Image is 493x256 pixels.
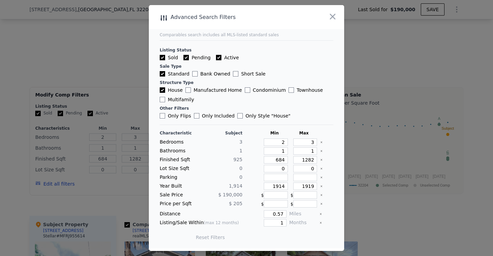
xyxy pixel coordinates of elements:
label: House [160,87,183,93]
label: Active [216,54,239,61]
div: Months [289,219,317,227]
span: (max 12 months) [204,220,239,225]
div: $ [261,200,288,208]
input: Sold [160,55,165,60]
label: Only Included [194,112,235,119]
div: Listing Status [160,47,333,53]
div: Min [261,130,288,136]
span: 1 [239,148,242,153]
label: Only Style " House " [237,112,291,119]
div: Miles [289,210,317,218]
button: Clear [320,158,323,161]
div: Bathrooms [160,147,200,155]
span: $ 205 [229,201,242,206]
button: Clear [319,221,322,224]
button: Clear [320,141,323,144]
label: Only Flips [160,112,191,119]
div: Bedrooms [160,138,200,146]
div: Price per Sqft [160,200,200,208]
label: Multifamily [160,96,194,103]
div: Distance [160,210,242,218]
button: Clear [320,194,323,196]
div: Comparables search includes all MLS-listed standard sales [160,32,333,38]
label: Townhouse [289,87,323,93]
div: Parking [160,174,200,181]
button: Reset [196,234,225,241]
span: 0 [239,174,242,180]
span: $ 190,000 [218,192,242,197]
button: Clear [320,176,323,179]
div: Listing/Sale Within [160,219,242,227]
div: Structure Type [160,80,333,85]
span: 925 [233,157,242,162]
input: Pending [183,55,189,60]
input: Bank Owned [192,71,198,77]
div: $ [261,191,288,199]
input: Only Included [194,113,199,119]
div: Finished Sqft [160,156,200,164]
div: Lot Size Sqft [160,165,200,172]
label: Pending [183,54,211,61]
input: Multifamily [160,97,165,102]
label: Manufactured Home [185,87,242,93]
div: Sale Price [160,191,200,199]
div: $ [291,191,317,199]
div: Sale Type [160,64,333,69]
div: Advanced Search Filters [149,13,305,22]
div: Year Built [160,183,200,190]
button: Clear [319,213,322,215]
button: Clear [320,150,323,152]
label: Bank Owned [192,70,230,77]
button: Clear [320,202,323,205]
input: Standard [160,71,165,77]
button: Clear [320,167,323,170]
div: Characteristic [160,130,200,136]
input: House [160,87,165,93]
span: 3 [239,139,242,145]
input: Townhouse [289,87,294,93]
div: Subject [202,130,242,136]
label: Condominium [245,87,286,93]
span: 0 [239,166,242,171]
input: Only Flips [160,113,165,119]
label: Short Sale [233,70,265,77]
label: Standard [160,70,190,77]
input: Short Sale [233,71,238,77]
button: Clear [320,185,323,188]
input: Condominium [245,87,250,93]
div: Max [291,130,317,136]
div: Other Filters [160,106,333,111]
input: Active [216,55,221,60]
input: Manufactured Home [185,87,191,93]
div: $ [291,200,317,208]
input: Only Style "House" [237,113,243,119]
span: 1,914 [229,183,242,189]
label: Sold [160,54,178,61]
